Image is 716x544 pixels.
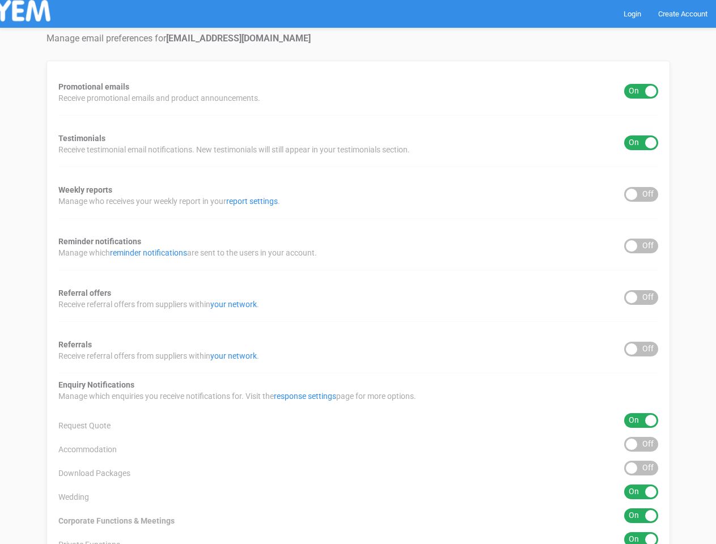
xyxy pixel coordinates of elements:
[58,288,111,297] strong: Referral offers
[58,82,129,91] strong: Promotional emails
[58,247,317,258] span: Manage which are sent to the users in your account.
[210,300,257,309] a: your network
[58,340,92,349] strong: Referrals
[58,467,130,479] span: Download Packages
[166,33,311,44] strong: [EMAIL_ADDRESS][DOMAIN_NAME]
[58,237,141,246] strong: Reminder notifications
[58,144,410,155] span: Receive testimonial email notifications. New testimonials will still appear in your testimonials ...
[58,350,259,362] span: Receive referral offers from suppliers within .
[58,444,117,455] span: Accommodation
[274,392,336,401] a: response settings
[58,195,280,207] span: Manage who receives your weekly report in your .
[58,515,175,526] span: Corporate Functions & Meetings
[46,33,670,44] h4: Manage email preferences for
[58,92,260,104] span: Receive promotional emails and product announcements.
[210,351,257,360] a: your network
[58,134,105,143] strong: Testimonials
[58,491,89,503] span: Wedding
[58,380,134,389] strong: Enquiry Notifications
[58,390,416,402] span: Manage which enquiries you receive notifications for. Visit the page for more options.
[110,248,187,257] a: reminder notifications
[58,420,111,431] span: Request Quote
[226,197,278,206] a: report settings
[58,185,112,194] strong: Weekly reports
[58,299,259,310] span: Receive referral offers from suppliers within .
